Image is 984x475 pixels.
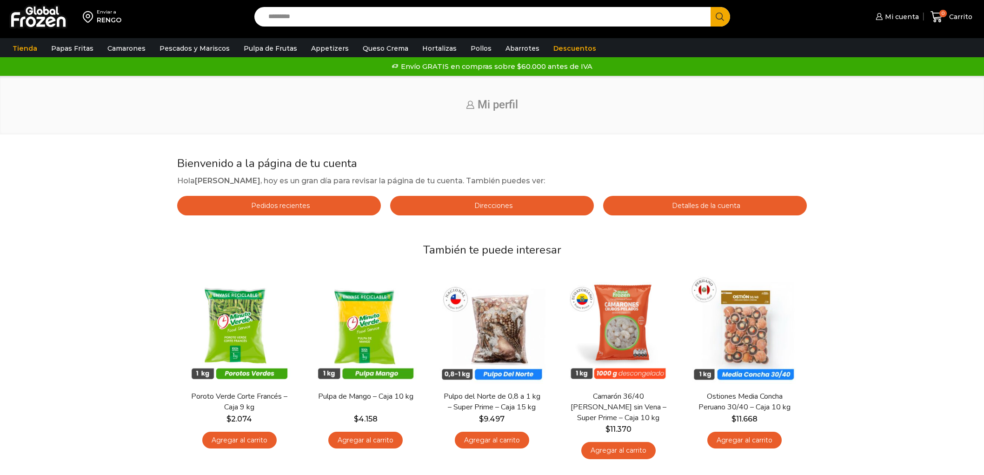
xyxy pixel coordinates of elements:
[155,40,234,57] a: Pescados y Mariscos
[190,391,289,413] a: Poroto Verde Corte Francés – Caja 9 kg
[569,391,668,424] a: Camarón 36/40 [PERSON_NAME] sin Vena – Super Prime – Caja 10 kg
[605,425,632,434] bdi: 11.370
[731,415,736,423] span: $
[707,432,782,449] a: Agregar al carrito: “Ostiones Media Concha Peruano 30/40 - Caja 10 kg”
[603,196,807,215] a: Detalles de la cuenta
[418,40,461,57] a: Hortalizas
[316,391,415,402] a: Pulpa de Mango – Caja 10 kg
[731,415,758,423] bdi: 11.668
[883,12,919,21] span: Mi cuenta
[501,40,544,57] a: Abarrotes
[226,415,252,423] bdi: 2.074
[455,432,529,449] a: Agregar al carrito: “Pulpo del Norte de 0,8 a 1 kg - Super Prime - Caja 15 kg”
[354,415,378,423] bdi: 4.158
[939,10,947,17] span: 0
[249,201,310,210] span: Pedidos recientes
[947,12,972,21] span: Carrito
[47,40,98,57] a: Papas Fritas
[103,40,150,57] a: Camarones
[354,415,359,423] span: $
[478,98,518,111] span: Mi perfil
[97,15,121,25] div: RENGO
[328,432,403,449] a: Agregar al carrito: “Pulpa de Mango - Caja 10 kg”
[711,7,730,27] button: Search button
[177,175,807,187] p: Hola , hoy es un gran día para revisar la página de tu cuenta. También puedes ver:
[179,268,300,454] div: 1 / 7
[358,40,413,57] a: Queso Crema
[431,268,553,454] div: 3 / 7
[97,9,121,15] div: Enviar a
[605,425,610,434] span: $
[177,156,357,171] span: Bienvenido a la página de tu cuenta
[558,268,679,465] div: 4 / 7
[695,391,794,413] a: Ostiones Media Concha Peruano 30/40 – Caja 10 kg
[305,268,427,454] div: 2 / 7
[177,196,381,215] a: Pedidos recientes
[226,415,231,423] span: $
[549,40,601,57] a: Descuentos
[195,176,260,185] strong: [PERSON_NAME]
[684,268,805,454] div: 5 / 7
[466,40,496,57] a: Pollos
[581,442,656,459] a: Agregar al carrito: “Camarón 36/40 Crudo Pelado sin Vena - Super Prime - Caja 10 kg”
[472,201,512,210] span: Direcciones
[83,9,97,25] img: address-field-icon.svg
[390,196,594,215] a: Direcciones
[306,40,353,57] a: Appetizers
[423,242,561,257] span: También te puede interesar
[8,40,42,57] a: Tienda
[873,7,919,26] a: Mi cuenta
[670,201,740,210] span: Detalles de la cuenta
[479,415,484,423] span: $
[810,268,932,468] div: 6 / 7
[239,40,302,57] a: Pulpa de Frutas
[202,432,277,449] a: Agregar al carrito: “Poroto Verde Corte Francés - Caja 9 kg”
[442,391,542,413] a: Pulpo del Norte de 0,8 a 1 kg – Super Prime – Caja 15 kg
[479,415,505,423] bdi: 9.497
[928,6,975,28] a: 0 Carrito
